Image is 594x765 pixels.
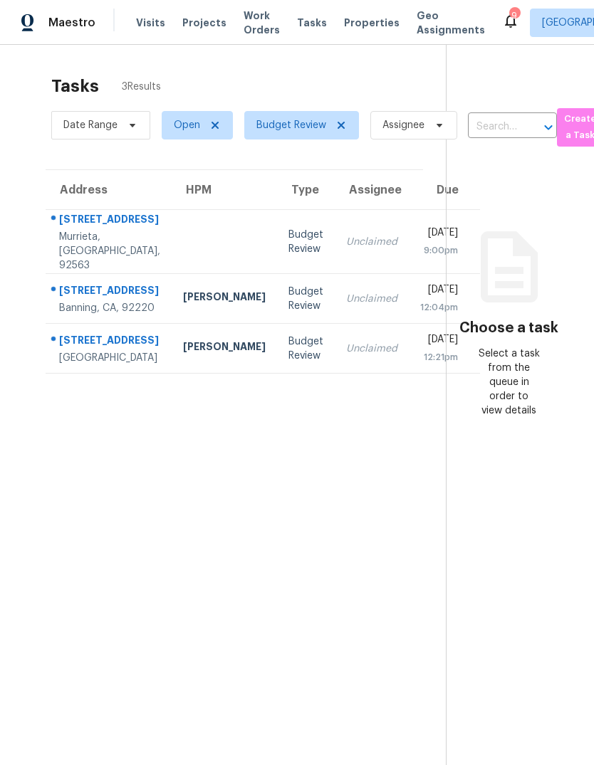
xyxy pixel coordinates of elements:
span: Projects [182,16,226,30]
div: [STREET_ADDRESS] [59,212,160,230]
span: Geo Assignments [417,9,485,37]
span: Properties [344,16,400,30]
h2: Tasks [51,79,99,93]
div: Budget Review [288,228,323,256]
div: Budget Review [288,285,323,313]
div: Select a task from the queue in order to view details [478,347,540,418]
th: Assignee [335,170,409,210]
span: Visits [136,16,165,30]
span: Budget Review [256,118,326,132]
div: [STREET_ADDRESS] [59,333,160,351]
th: Due [409,170,480,210]
div: Unclaimed [346,235,397,249]
th: Address [46,170,172,210]
h3: Choose a task [459,321,558,335]
span: Tasks [297,18,327,28]
div: 9:00pm [420,243,458,258]
input: Search by address [468,116,517,138]
div: [STREET_ADDRESS] [59,283,160,301]
span: Open [174,118,200,132]
div: [DATE] [420,283,458,300]
div: Budget Review [288,334,323,363]
div: [DATE] [420,226,458,243]
span: Date Range [63,118,118,132]
span: Work Orders [244,9,280,37]
span: 3 Results [122,80,161,94]
th: HPM [172,170,277,210]
div: [PERSON_NAME] [183,339,266,357]
div: 12:04pm [420,300,458,315]
div: 12:21pm [420,350,458,364]
span: Maestro [48,16,95,30]
div: [GEOGRAPHIC_DATA] [59,351,160,365]
div: Unclaimed [346,342,397,356]
th: Type [277,170,335,210]
span: Assignee [382,118,424,132]
div: Unclaimed [346,292,397,306]
div: [DATE] [420,332,458,350]
button: Open [538,117,558,137]
div: 9 [509,9,519,23]
div: Banning, CA, 92220 [59,301,160,315]
div: [PERSON_NAME] [183,290,266,307]
div: Murrieta, [GEOGRAPHIC_DATA], 92563 [59,230,160,273]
